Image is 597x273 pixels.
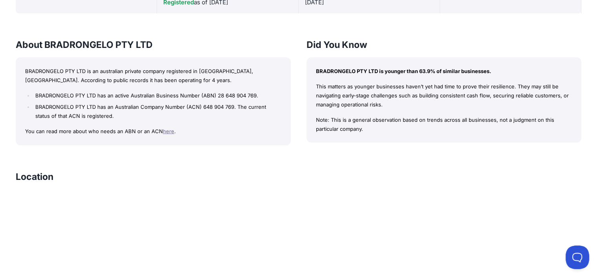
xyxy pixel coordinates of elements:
[12,10,42,17] a: Back to Top
[12,17,103,24] a: About BRADRONGELO PTY LTD
[316,115,572,134] p: Note: This is a general observation based on trends across all businesses, not a judgment on this...
[33,103,281,121] li: BRADRONGELO PTY LTD has an Australian Company Number (ACN) 648 904 769. The current status of tha...
[16,38,291,51] h3: About BRADRONGELO PTY LTD
[566,246,589,269] iframe: Toggle Customer Support
[12,46,59,52] a: Similar Businesses
[307,38,582,51] h3: Did You Know
[316,82,572,109] p: This matters as younger businesses haven’t yet had time to prove their resilience. They may still...
[12,31,34,38] a: Location
[33,91,281,100] li: BRADRONGELO PTY LTD has an active Australian Business Number (ABN) 28 648 904 769.
[25,67,281,85] p: BRADRONGELO PTY LTD is an australian private company registered in [GEOGRAPHIC_DATA], [GEOGRAPHIC...
[163,128,174,134] a: here
[12,24,49,31] a: Did You Know
[12,38,83,45] a: Frequently Asked Questions
[3,3,115,10] div: Outline
[316,67,572,76] p: BRADRONGELO PTY LTD is younger than 63.9% of similar businesses.
[25,127,281,136] p: You can read more about who needs an ABN or an ACN .
[16,170,53,183] h3: Location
